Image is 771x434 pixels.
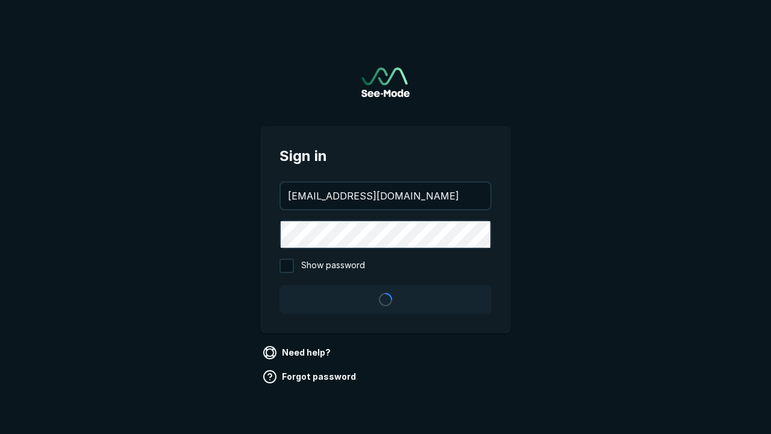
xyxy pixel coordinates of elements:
a: Go to sign in [361,68,410,97]
span: Show password [301,259,365,273]
input: your@email.com [281,183,490,209]
a: Need help? [260,343,336,362]
span: Sign in [279,145,492,167]
a: Forgot password [260,367,361,386]
img: See-Mode Logo [361,68,410,97]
